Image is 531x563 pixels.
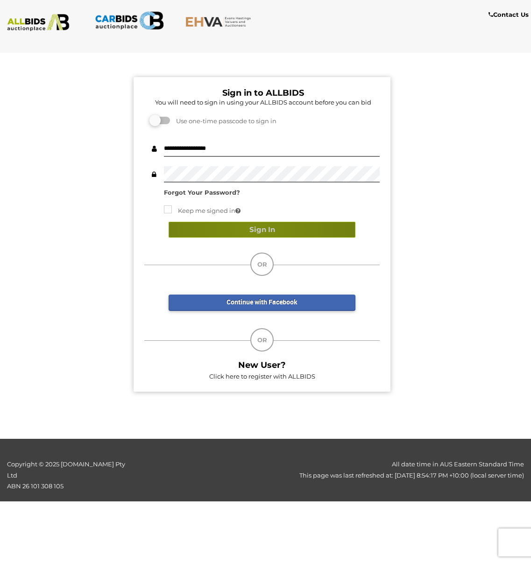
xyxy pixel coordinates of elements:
[133,459,531,481] div: All date time in AUS Eastern Standard Time This page was last refreshed at: [DATE] 8:54:17 PM +10...
[489,9,531,20] a: Contact Us
[171,117,276,125] span: Use one-time passcode to sign in
[209,373,315,380] a: Click here to register with ALLBIDS
[222,88,304,98] b: Sign in to ALLBIDS
[147,99,380,106] h5: You will need to sign in using your ALLBIDS account before you can bid
[164,205,241,216] label: Keep me signed in
[169,222,355,238] button: Sign In
[169,295,355,311] a: Continue with Facebook
[489,11,529,18] b: Contact Us
[185,16,255,27] img: EHVA.com.au
[250,253,274,276] div: OR
[238,360,286,370] b: New User?
[4,14,73,31] img: ALLBIDS.com.au
[95,9,164,32] img: CARBIDS.com.au
[164,189,240,196] a: Forgot Your Password?
[250,328,274,352] div: OR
